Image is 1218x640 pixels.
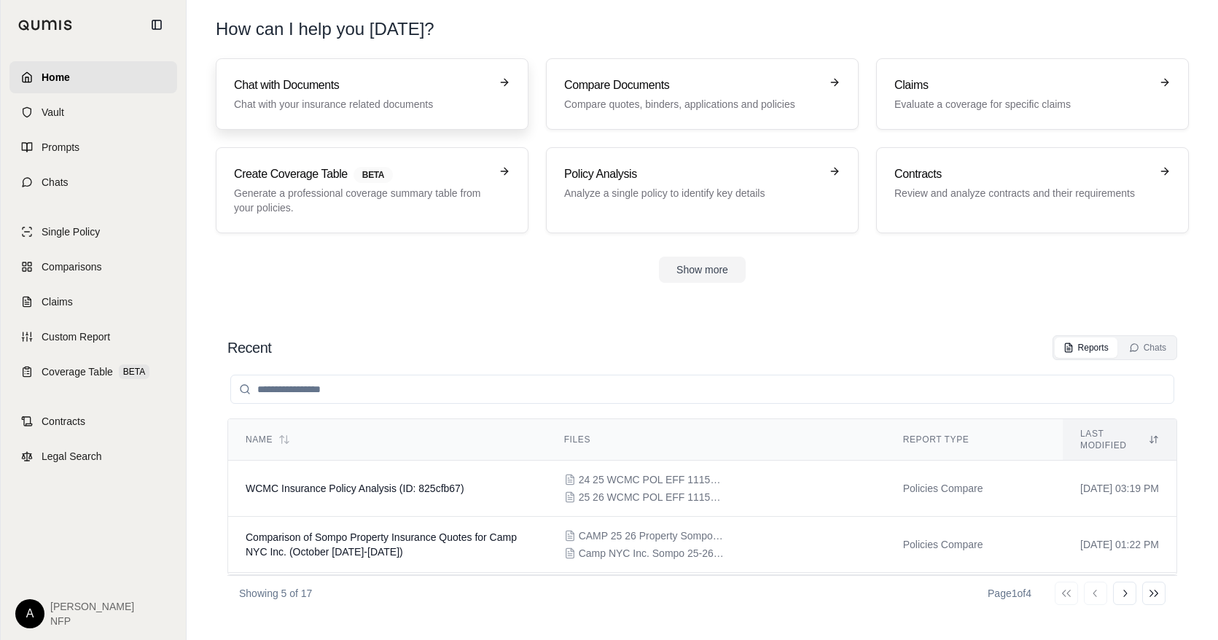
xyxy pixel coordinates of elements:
div: Last modified [1080,428,1159,451]
td: Policies Compare [886,461,1063,517]
h3: Compare Documents [564,77,820,94]
h2: Recent [227,337,271,358]
td: [DATE] 03:19 PM [1063,461,1176,517]
span: NFP [50,614,134,628]
h3: Contracts [894,165,1150,183]
span: BETA [354,167,393,183]
span: Legal Search [42,449,102,464]
h3: Chat with Documents [234,77,490,94]
a: Vault [9,96,177,128]
h3: Policy Analysis [564,165,820,183]
a: Custom Report [9,321,177,353]
span: Contracts [42,414,85,429]
span: BETA [119,364,149,379]
div: Chats [1129,342,1166,354]
a: Single Policy [9,216,177,248]
span: Comparison of Sompo Property Insurance Quotes for Camp NYC Inc. (October 2025-2026) [246,531,517,558]
a: Create Coverage TableBETAGenerate a professional coverage summary table from your policies. [216,147,528,233]
span: 24 25 WCMC POL EFF 111524.pdf [579,472,725,487]
th: Report Type [886,419,1063,461]
div: A [15,599,44,628]
p: Analyze a single policy to identify key details [564,186,820,200]
a: Legal Search [9,440,177,472]
div: Reports [1063,342,1109,354]
p: Compare quotes, binders, applications and policies [564,97,820,112]
a: Chats [9,166,177,198]
p: Chat with your insurance related documents [234,97,490,112]
button: Collapse sidebar [145,13,168,36]
h1: How can I help you [DATE]? [216,17,434,41]
span: Prompts [42,140,79,155]
a: Claims [9,286,177,318]
a: Comparisons [9,251,177,283]
a: Home [9,61,177,93]
p: Evaluate a coverage for specific claims [894,97,1150,112]
div: Page 1 of 4 [988,586,1031,601]
p: Generate a professional coverage summary table from your policies. [234,186,490,215]
th: Files [547,419,886,461]
span: Single Policy [42,225,100,239]
h3: Claims [894,77,1150,94]
a: Compare DocumentsCompare quotes, binders, applications and policies [546,58,859,130]
span: 25 26 WCMC POL EFF 111525 (NY).pdf [579,490,725,504]
span: Vault [42,105,64,120]
button: Reports [1055,337,1117,358]
span: Chats [42,175,69,190]
span: WCMC Insurance Policy Analysis (ID: 825cfb67) [246,483,464,494]
span: Coverage Table [42,364,113,379]
p: Showing 5 of 17 [239,586,312,601]
a: Coverage TableBETA [9,356,177,388]
a: Policy AnalysisAnalyze a single policy to identify key details [546,147,859,233]
span: [PERSON_NAME] [50,599,134,614]
a: Chat with DocumentsChat with your insurance related documents [216,58,528,130]
a: Contracts [9,405,177,437]
button: Show more [659,257,746,283]
span: Comparisons [42,259,101,274]
img: Qumis Logo [18,20,73,31]
a: ClaimsEvaluate a coverage for specific claims [876,58,1189,130]
span: CAMP 25 26 Property Sompo Quote.pdf [579,528,725,543]
span: Home [42,70,70,85]
a: Prompts [9,131,177,163]
td: [DATE] 01:22 PM [1063,517,1176,573]
button: Chats [1120,337,1175,358]
span: Custom Report [42,329,110,344]
span: Claims [42,294,73,309]
div: Name [246,434,529,445]
a: ContractsReview and analyze contracts and their requirements [876,147,1189,233]
p: Review and analyze contracts and their requirements [894,186,1150,200]
td: Policies Compare [886,517,1063,573]
span: Camp NYC Inc. Sompo 25-26 SA Quote v2.pdf [579,546,725,561]
h3: Create Coverage Table [234,165,490,183]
